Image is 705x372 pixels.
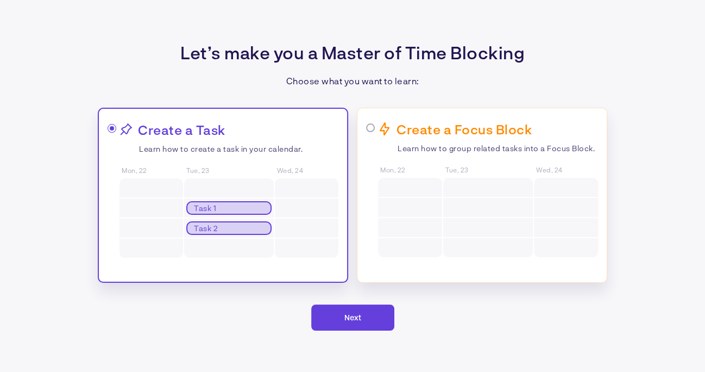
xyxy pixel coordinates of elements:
span: Next [344,313,361,322]
span: Wed, 24 [277,166,338,174]
span: Tue, 23 [186,166,273,174]
span: Tue, 23 [445,166,533,173]
p: Learn how to group related tasks into a Focus Block. [398,144,598,153]
p: Create a Focus Block [396,121,532,137]
p: Create a Task [138,122,225,138]
button: Next [311,305,394,331]
p: Learn how to create a task in your calendar. [139,144,338,153]
span: Mon, 22 [380,166,442,173]
div: Task 2 [186,221,271,235]
div: Task 1 [186,201,271,215]
p: Let’s make you a Master of Time Blocking [180,42,525,63]
p: Choose what you want to learn: [286,76,419,86]
span: Mon, 22 [122,166,183,174]
span: Wed, 24 [536,166,598,173]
